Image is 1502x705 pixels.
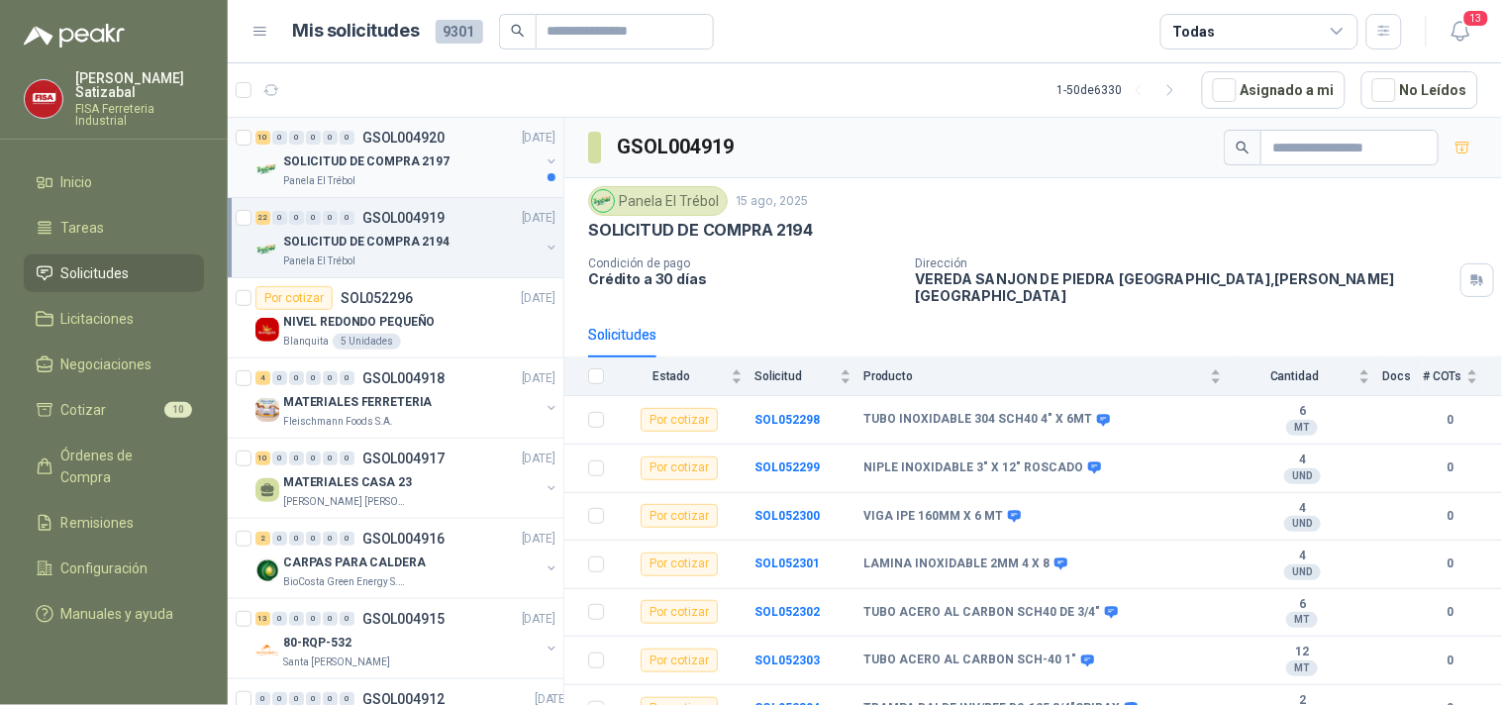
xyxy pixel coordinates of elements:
div: 0 [272,131,287,145]
p: NIVEL REDONDO PEQUEÑO [283,313,435,332]
p: [PERSON_NAME] [PERSON_NAME] [283,494,408,510]
div: 22 [255,211,270,225]
img: Company Logo [255,238,279,261]
p: SOL052296 [341,291,413,305]
span: Tareas [61,217,105,239]
div: Por cotizar [641,408,718,432]
p: MATERIALES CASA 23 [283,473,412,492]
span: Configuración [61,557,149,579]
div: 0 [323,371,338,385]
span: Negociaciones [61,353,152,375]
th: Docs [1382,357,1423,396]
div: UND [1284,468,1321,484]
th: # COTs [1423,357,1502,396]
div: 0 [306,452,321,465]
img: Company Logo [255,398,279,422]
p: 15 ago, 2025 [736,192,808,211]
b: 4 [1234,501,1370,517]
p: Santa [PERSON_NAME] [283,655,390,670]
b: 0 [1423,554,1478,573]
div: 0 [323,612,338,626]
div: 4 [255,371,270,385]
div: Por cotizar [641,649,718,672]
p: SOLICITUD DE COMPRA 2194 [283,233,450,252]
div: Panela El Trébol [588,186,728,216]
a: 4 0 0 0 0 0 GSOL004918[DATE] Company LogoMATERIALES FERRETERIAFleischmann Foods S.A. [255,366,559,430]
a: SOL052303 [754,654,820,667]
th: Estado [616,357,754,396]
div: 0 [340,131,354,145]
span: search [511,24,525,38]
div: 0 [340,211,354,225]
a: 22 0 0 0 0 0 GSOL004919[DATE] Company LogoSOLICITUD DE COMPRA 2194Panela El Trébol [255,206,559,269]
div: 0 [289,452,304,465]
div: 0 [289,131,304,145]
img: Company Logo [255,318,279,342]
span: 9301 [436,20,483,44]
p: GSOL004915 [362,612,445,626]
th: Cantidad [1234,357,1382,396]
span: Producto [863,369,1206,383]
button: No Leídos [1361,71,1478,109]
p: FISA Ferreteria Industrial [75,103,204,127]
a: Remisiones [24,504,204,542]
p: BioCosta Green Energy S.A.S [283,574,408,590]
a: Por cotizarSOL052296[DATE] Company LogoNIVEL REDONDO PEQUEÑOBlanquita5 Unidades [228,278,563,358]
span: # COTs [1423,369,1462,383]
div: 0 [289,612,304,626]
p: [DATE] [522,450,555,468]
div: UND [1284,516,1321,532]
p: GSOL004916 [362,532,445,546]
p: SOLICITUD DE COMPRA 2194 [588,220,813,241]
th: Solicitud [754,357,863,396]
p: VEREDA SANJON DE PIEDRA [GEOGRAPHIC_DATA] , [PERSON_NAME][GEOGRAPHIC_DATA] [916,270,1452,304]
a: Negociaciones [24,346,204,383]
div: 0 [306,211,321,225]
b: VIGA IPE 160MM X 6 MT [863,509,1003,525]
a: SOL052299 [754,460,820,474]
div: 0 [272,211,287,225]
div: 0 [272,612,287,626]
div: 0 [340,612,354,626]
div: 1 - 50 de 6330 [1057,74,1186,106]
div: 0 [306,612,321,626]
button: Asignado a mi [1202,71,1346,109]
div: 0 [323,452,338,465]
div: 0 [323,532,338,546]
a: Órdenes de Compra [24,437,204,496]
span: search [1236,141,1250,154]
div: 0 [340,371,354,385]
span: Manuales y ayuda [61,603,174,625]
b: 0 [1423,603,1478,622]
a: Solicitudes [24,254,204,292]
a: 10 0 0 0 0 0 GSOL004920[DATE] Company LogoSOLICITUD DE COMPRA 2197Panela El Trébol [255,126,559,189]
a: Licitaciones [24,300,204,338]
b: 0 [1423,458,1478,477]
p: Crédito a 30 días [588,270,900,287]
span: Órdenes de Compra [61,445,185,488]
p: [DATE] [522,369,555,388]
div: Por cotizar [641,600,718,624]
b: TUBO ACERO AL CARBON SCH-40 1" [863,653,1076,668]
a: Configuración [24,550,204,587]
div: MT [1286,420,1318,436]
div: 5 Unidades [333,334,401,350]
div: Por cotizar [255,286,333,310]
span: Cantidad [1234,369,1354,383]
div: MT [1286,660,1318,676]
p: GSOL004917 [362,452,445,465]
h1: Mis solicitudes [293,17,420,46]
p: Panela El Trébol [283,173,355,189]
a: SOL052301 [754,556,820,570]
div: Por cotizar [641,504,718,528]
div: Por cotizar [641,553,718,576]
div: 2 [255,532,270,546]
b: SOL052300 [754,509,820,523]
b: 4 [1234,453,1370,468]
div: 13 [255,612,270,626]
span: Licitaciones [61,308,135,330]
a: SOL052298 [754,413,820,427]
p: Dirección [916,256,1452,270]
